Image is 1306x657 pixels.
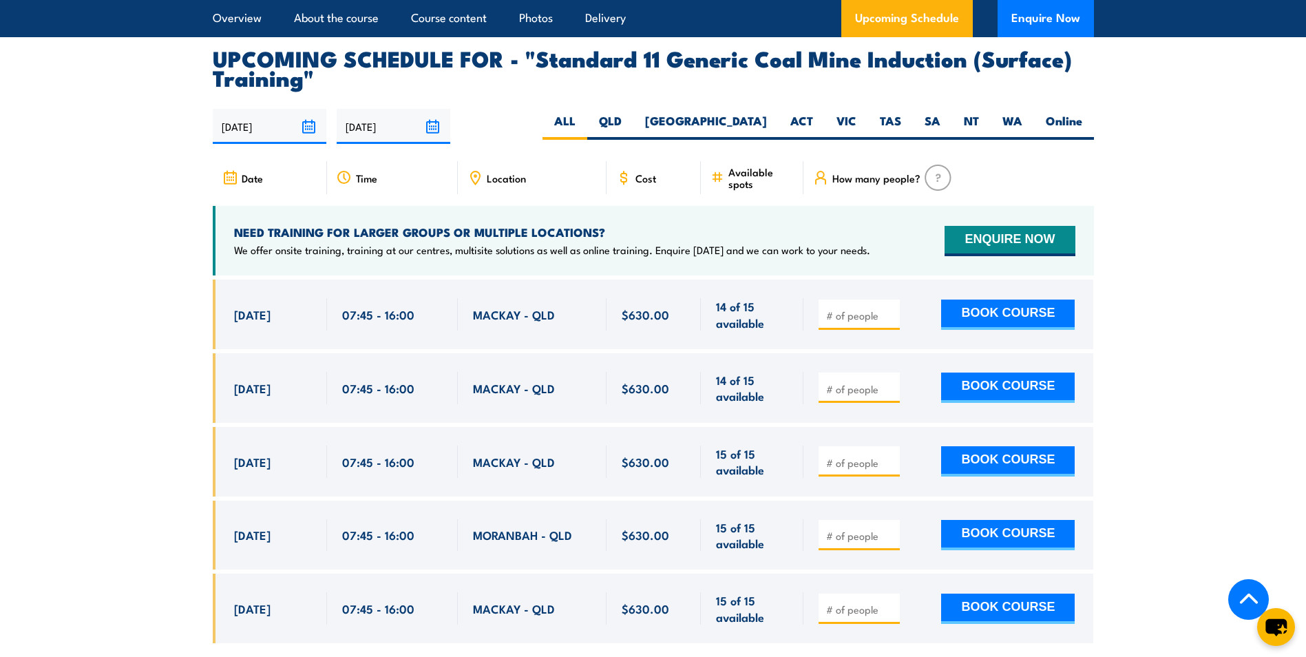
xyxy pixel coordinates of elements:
[213,109,326,144] input: From date
[913,113,952,140] label: SA
[826,456,895,470] input: # of people
[234,306,271,322] span: [DATE]
[342,306,414,322] span: 07:45 - 16:00
[473,601,555,616] span: MACKAY - QLD
[941,300,1075,330] button: BOOK COURSE
[779,113,825,140] label: ACT
[234,225,870,240] h4: NEED TRAINING FOR LARGER GROUPS OR MULTIPLE LOCATIONS?
[868,113,913,140] label: TAS
[622,380,669,396] span: $630.00
[234,601,271,616] span: [DATE]
[991,113,1034,140] label: WA
[728,166,794,189] span: Available spots
[716,298,788,331] span: 14 of 15 available
[716,592,788,625] span: 15 of 15 available
[633,113,779,140] label: [GEOGRAPHIC_DATA]
[622,527,669,543] span: $630.00
[242,172,263,184] span: Date
[1034,113,1094,140] label: Online
[622,454,669,470] span: $630.00
[356,172,377,184] span: Time
[342,380,414,396] span: 07:45 - 16:00
[716,519,788,552] span: 15 of 15 available
[826,529,895,543] input: # of people
[622,306,669,322] span: $630.00
[826,309,895,322] input: # of people
[832,172,920,184] span: How many people?
[337,109,450,144] input: To date
[342,454,414,470] span: 07:45 - 16:00
[473,527,572,543] span: MORANBAH - QLD
[587,113,633,140] label: QLD
[716,372,788,404] span: 14 of 15 available
[1257,608,1295,646] button: chat-button
[941,520,1075,550] button: BOOK COURSE
[622,601,669,616] span: $630.00
[473,306,555,322] span: MACKAY - QLD
[825,113,868,140] label: VIC
[826,382,895,396] input: # of people
[234,454,271,470] span: [DATE]
[213,48,1094,87] h2: UPCOMING SCHEDULE FOR - "Standard 11 Generic Coal Mine Induction (Surface) Training"
[826,603,895,616] input: # of people
[945,226,1075,256] button: ENQUIRE NOW
[234,527,271,543] span: [DATE]
[342,527,414,543] span: 07:45 - 16:00
[941,594,1075,624] button: BOOK COURSE
[473,454,555,470] span: MACKAY - QLD
[941,373,1075,403] button: BOOK COURSE
[716,446,788,478] span: 15 of 15 available
[342,601,414,616] span: 07:45 - 16:00
[941,446,1075,477] button: BOOK COURSE
[952,113,991,140] label: NT
[543,113,587,140] label: ALL
[487,172,526,184] span: Location
[234,380,271,396] span: [DATE]
[234,243,870,257] p: We offer onsite training, training at our centres, multisite solutions as well as online training...
[473,380,555,396] span: MACKAY - QLD
[635,172,656,184] span: Cost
